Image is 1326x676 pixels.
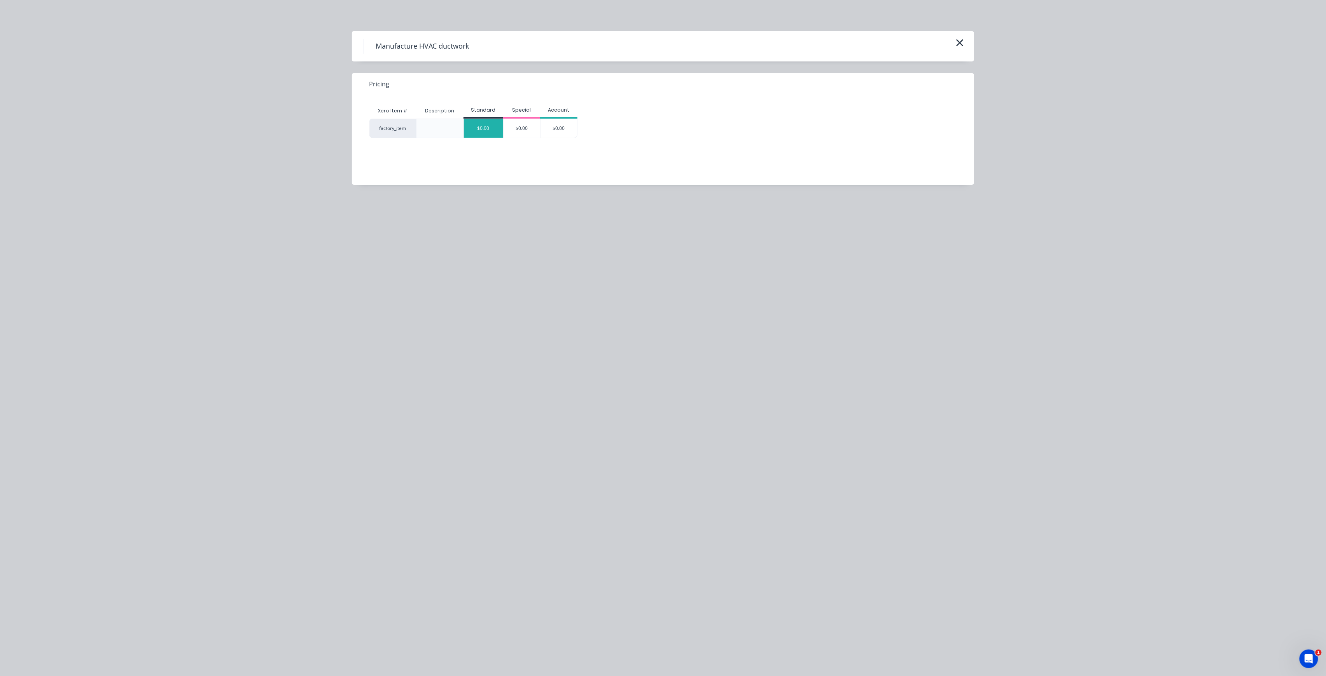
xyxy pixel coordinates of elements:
span: 1 [1316,650,1322,656]
div: $0.00 [504,119,541,138]
div: factory_item [369,119,416,138]
div: Xero Item # [369,103,416,119]
div: Description [419,101,460,121]
h4: Manufacture HVAC ductwork [364,39,481,54]
iframe: Intercom live chat [1300,650,1318,668]
span: Pricing [369,79,389,89]
div: Account [540,107,577,114]
div: $0.00 [464,119,503,138]
div: Special [503,107,541,114]
div: Standard [464,107,503,114]
div: $0.00 [541,119,577,138]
